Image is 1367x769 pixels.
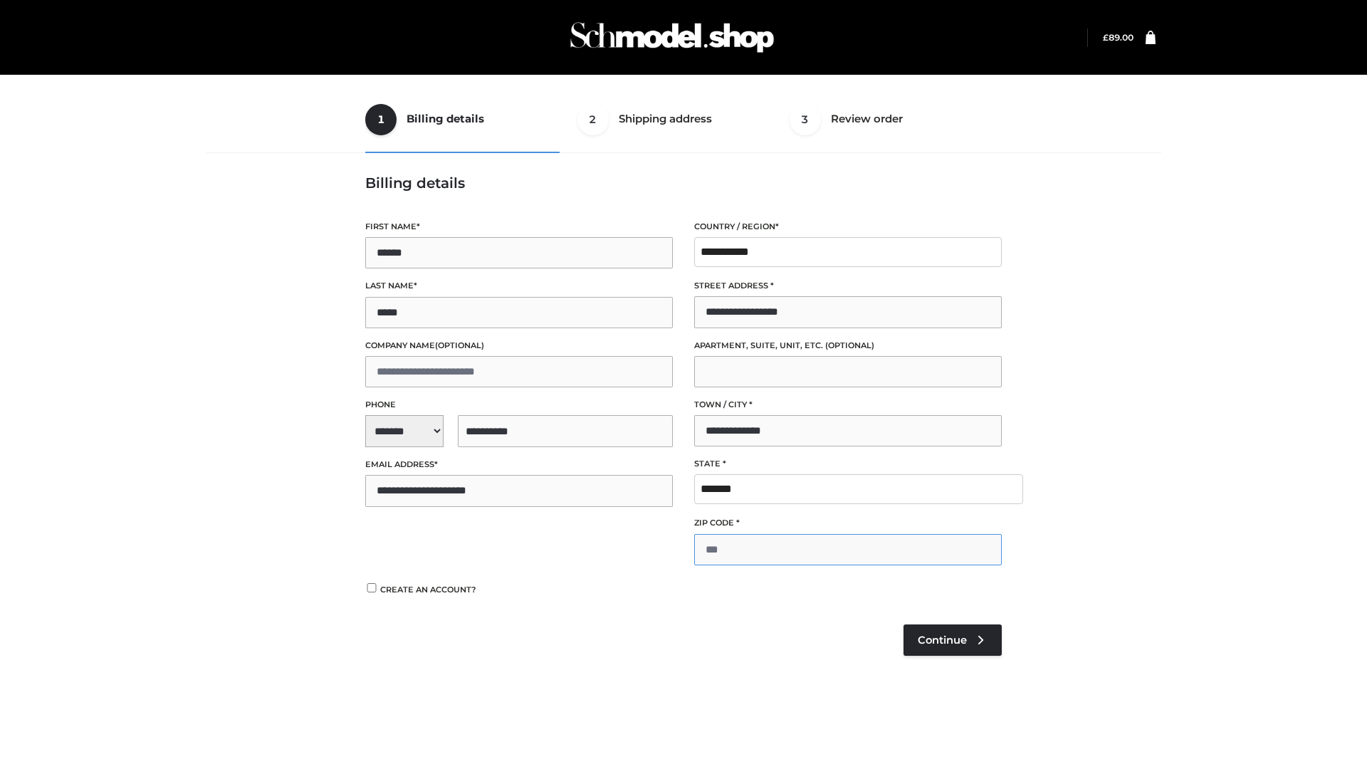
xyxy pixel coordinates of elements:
label: Email address [365,458,673,471]
span: (optional) [435,340,484,350]
h3: Billing details [365,174,1002,192]
label: First name [365,220,673,234]
img: Schmodel Admin 964 [565,9,779,66]
bdi: 89.00 [1103,32,1133,43]
span: £ [1103,32,1109,43]
label: State [694,457,1002,471]
label: ZIP Code [694,516,1002,530]
span: Create an account? [380,585,476,595]
span: Continue [918,634,967,647]
label: Town / City [694,398,1002,412]
label: Country / Region [694,220,1002,234]
span: (optional) [825,340,874,350]
a: £89.00 [1103,32,1133,43]
label: Last name [365,279,673,293]
label: Apartment, suite, unit, etc. [694,339,1002,352]
label: Phone [365,398,673,412]
input: Create an account? [365,583,378,592]
label: Street address [694,279,1002,293]
label: Company name [365,339,673,352]
a: Continue [904,624,1002,656]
